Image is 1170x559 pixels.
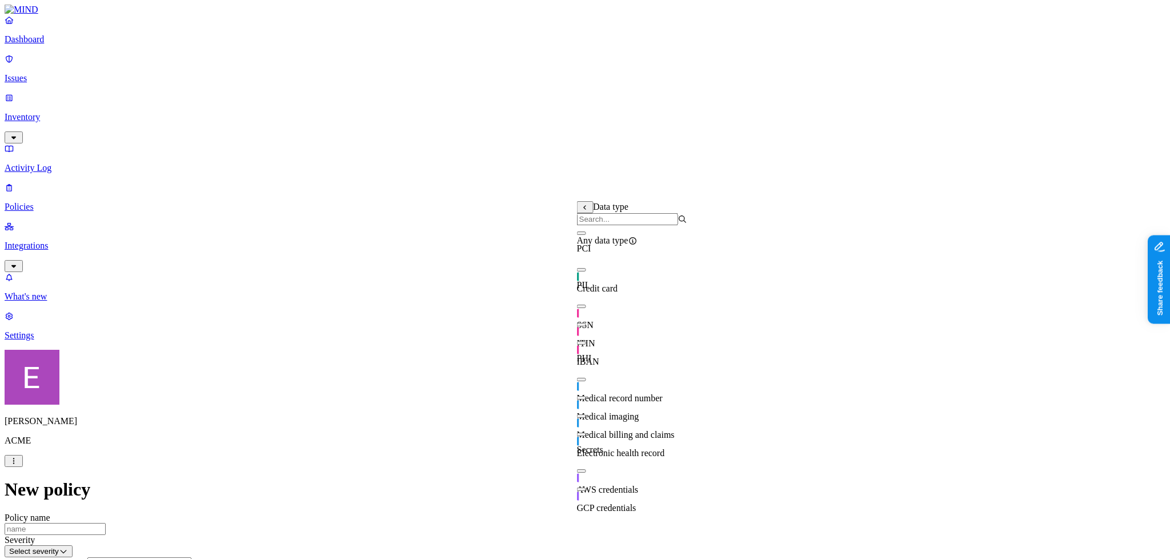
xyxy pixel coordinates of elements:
p: Settings [5,330,1165,341]
img: pii-line [577,309,579,318]
p: Inventory [5,112,1165,122]
div: Secrets [577,445,687,455]
img: phi-line [577,400,579,409]
img: phi-line [577,418,579,428]
img: pci-line [577,272,579,281]
img: pii-line [577,345,579,354]
span: Data type [593,202,628,211]
img: phi-line [577,382,579,391]
label: Severity [5,535,35,545]
p: ACME [5,436,1165,446]
div: PCI [577,243,687,254]
img: secret-line [577,492,579,501]
div: PII [577,280,687,290]
input: Search... [577,213,678,225]
a: Activity Log [5,143,1165,173]
a: Policies [5,182,1165,212]
p: Dashboard [5,34,1165,45]
div: PHI [577,353,687,364]
img: secret-line [577,473,579,482]
span: GCP credentials [577,503,636,513]
img: Eran Barak [5,350,59,405]
a: MIND [5,5,1165,15]
p: What's new [5,292,1165,302]
p: [PERSON_NAME] [5,416,1165,426]
span: Any data type [577,235,628,245]
a: Issues [5,54,1165,83]
a: What's new [5,272,1165,302]
img: MIND [5,5,38,15]
p: Issues [5,73,1165,83]
a: Settings [5,311,1165,341]
a: Inventory [5,93,1165,142]
p: Policies [5,202,1165,212]
a: Integrations [5,221,1165,270]
img: phi-line [577,437,579,446]
p: Activity Log [5,163,1165,173]
a: Dashboard [5,15,1165,45]
p: Integrations [5,241,1165,251]
label: Policy name [5,513,50,522]
img: pii-line [577,327,579,336]
input: name [5,523,106,535]
h1: New policy [5,479,1165,500]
